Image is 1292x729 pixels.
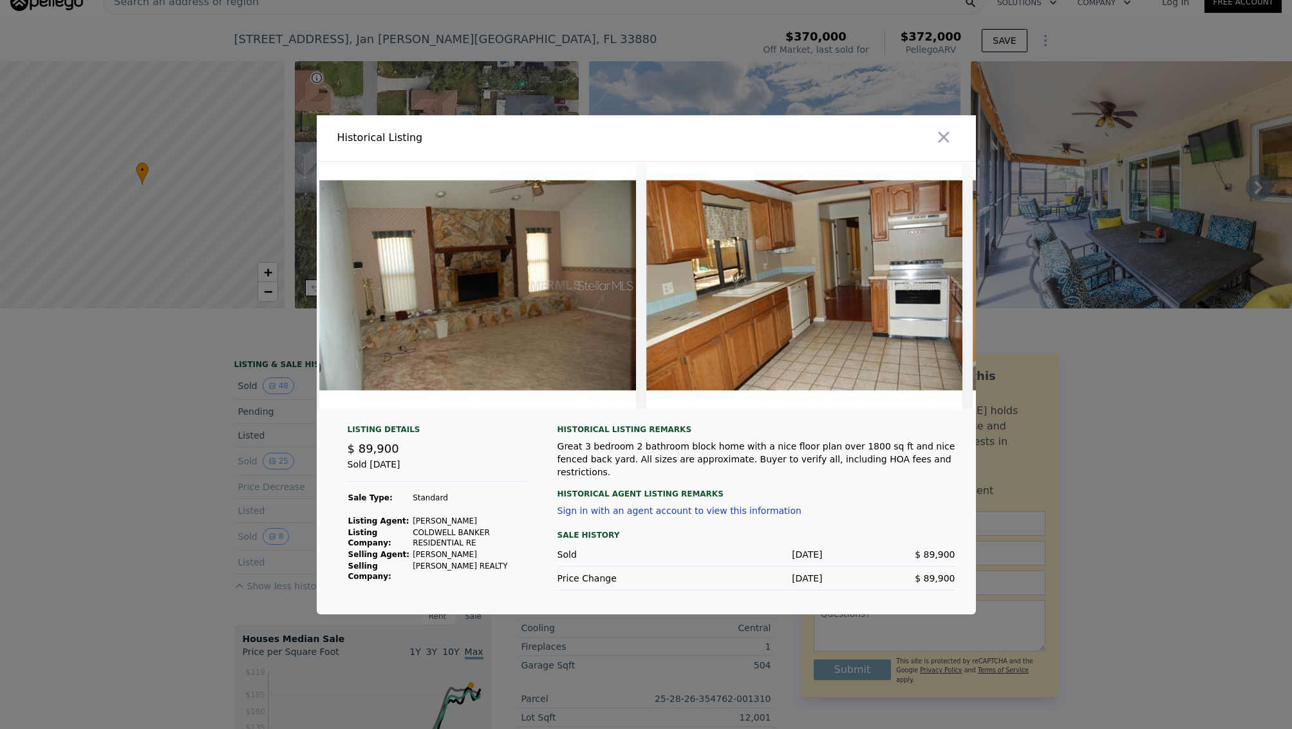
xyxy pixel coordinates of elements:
td: [PERSON_NAME] [412,549,526,560]
div: Listing Details [348,424,527,440]
button: Sign in with an agent account to view this information [557,506,801,516]
div: Historical Listing remarks [557,424,955,435]
td: Standard [412,492,526,504]
div: Historical Agent Listing Remarks [557,478,955,499]
td: COLDWELL BANKER RESIDENTIAL RE [412,527,526,549]
img: Property Img [646,162,963,409]
span: $ 89,900 [915,549,955,560]
strong: Selling Company: [348,562,391,581]
strong: Selling Agent: [348,550,410,559]
strong: Listing Agent: [348,516,409,525]
div: Sold [557,548,690,561]
div: Sold [DATE] [348,458,527,482]
div: Price Change [557,572,690,585]
div: Sale History [557,527,955,543]
div: Historical Listing [337,130,641,146]
img: Property Img [973,162,1289,409]
td: [PERSON_NAME] [412,515,526,527]
span: $ 89,900 [915,573,955,583]
div: [DATE] [690,572,823,585]
strong: Sale Type: [348,493,393,502]
span: $ 89,900 [348,442,399,455]
img: Property Img [319,162,636,409]
strong: Listing Company: [348,528,391,547]
td: [PERSON_NAME] REALTY [412,560,526,582]
div: [DATE] [690,548,823,561]
div: Great 3 bedroom 2 bathroom block home with a nice floor plan over 1800 sq ft and nice fenced back... [557,440,955,478]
